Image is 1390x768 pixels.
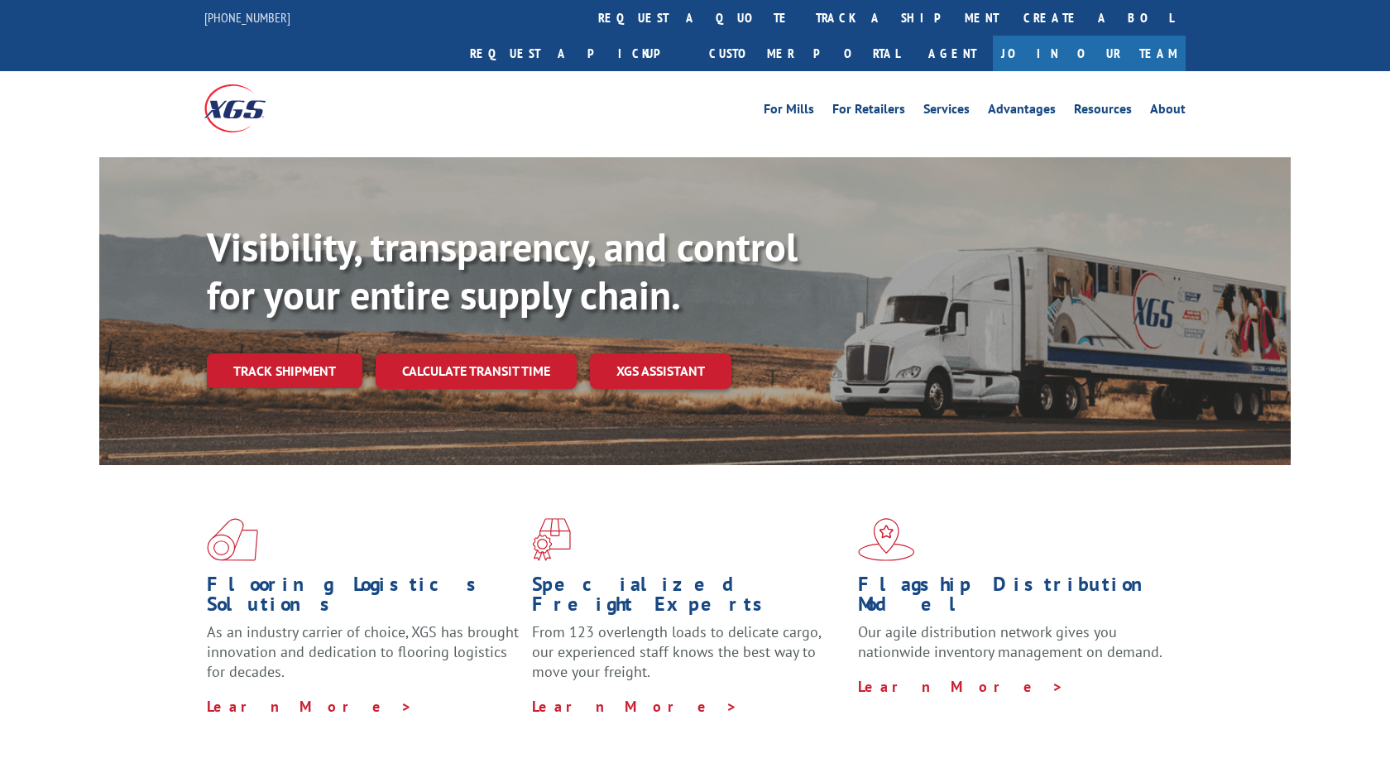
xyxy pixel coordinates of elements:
[923,103,970,121] a: Services
[207,622,519,681] span: As an industry carrier of choice, XGS has brought innovation and dedication to flooring logistics...
[532,697,738,716] a: Learn More >
[993,36,1186,71] a: Join Our Team
[858,677,1064,696] a: Learn More >
[1150,103,1186,121] a: About
[858,622,1162,661] span: Our agile distribution network gives you nationwide inventory management on demand.
[697,36,912,71] a: Customer Portal
[207,518,258,561] img: xgs-icon-total-supply-chain-intelligence-red
[376,353,577,389] a: Calculate transit time
[912,36,993,71] a: Agent
[532,518,571,561] img: xgs-icon-focused-on-flooring-red
[988,103,1056,121] a: Advantages
[858,574,1171,622] h1: Flagship Distribution Model
[207,697,413,716] a: Learn More >
[590,353,731,389] a: XGS ASSISTANT
[764,103,814,121] a: For Mills
[1074,103,1132,121] a: Resources
[207,221,798,320] b: Visibility, transparency, and control for your entire supply chain.
[832,103,905,121] a: For Retailers
[532,622,845,696] p: From 123 overlength loads to delicate cargo, our experienced staff knows the best way to move you...
[858,518,915,561] img: xgs-icon-flagship-distribution-model-red
[204,9,290,26] a: [PHONE_NUMBER]
[207,353,362,388] a: Track shipment
[458,36,697,71] a: Request a pickup
[532,574,845,622] h1: Specialized Freight Experts
[207,574,520,622] h1: Flooring Logistics Solutions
